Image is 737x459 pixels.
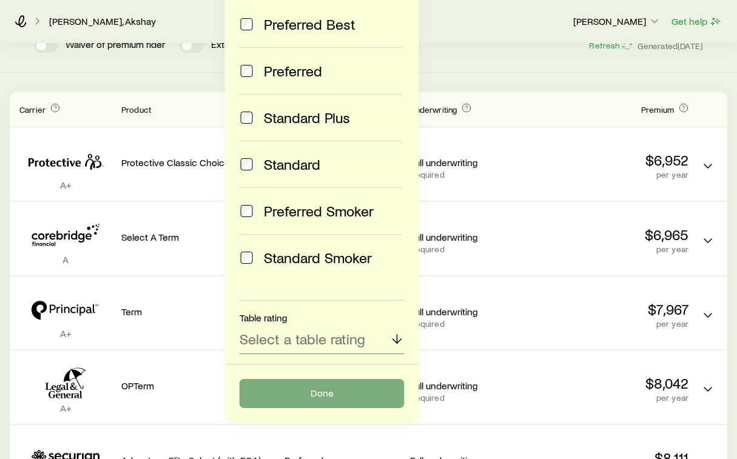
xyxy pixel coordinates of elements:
[410,244,525,254] p: Required
[241,18,253,30] input: Preferred Best
[573,15,661,29] button: [PERSON_NAME]
[19,253,112,266] p: A
[410,231,525,243] p: Full underwriting
[535,244,688,254] p: per year
[121,156,275,169] p: Protective Classic Choice Term
[678,41,703,52] span: [DATE]
[588,40,632,52] button: Refresh
[410,306,525,318] p: Full underwriting
[211,38,308,53] p: Extended convertibility
[535,170,688,179] p: per year
[410,319,525,329] p: Required
[535,301,688,318] p: $7,967
[671,15,722,28] button: Get help
[535,393,688,403] p: per year
[638,41,703,52] span: Generated
[641,104,674,115] span: Premium
[66,38,165,53] p: Waiver of premium rider
[121,306,275,318] p: Term
[264,16,355,33] span: Preferred Best
[573,15,661,27] p: [PERSON_NAME]
[535,152,688,169] p: $6,952
[410,380,525,392] p: Full underwriting
[19,402,112,414] p: A+
[19,179,112,191] p: A+
[19,104,45,115] span: Carrier
[535,375,688,392] p: $8,042
[49,16,156,27] a: [PERSON_NAME], Akshay
[410,104,457,115] span: Underwriting
[19,327,112,340] p: A+
[535,319,688,329] p: per year
[410,156,525,169] p: Full underwriting
[535,226,688,243] p: $6,965
[410,170,525,179] p: Required
[121,104,151,115] span: Product
[121,231,275,243] p: Select A Term
[121,380,275,392] p: OPTerm
[410,393,525,403] p: Required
